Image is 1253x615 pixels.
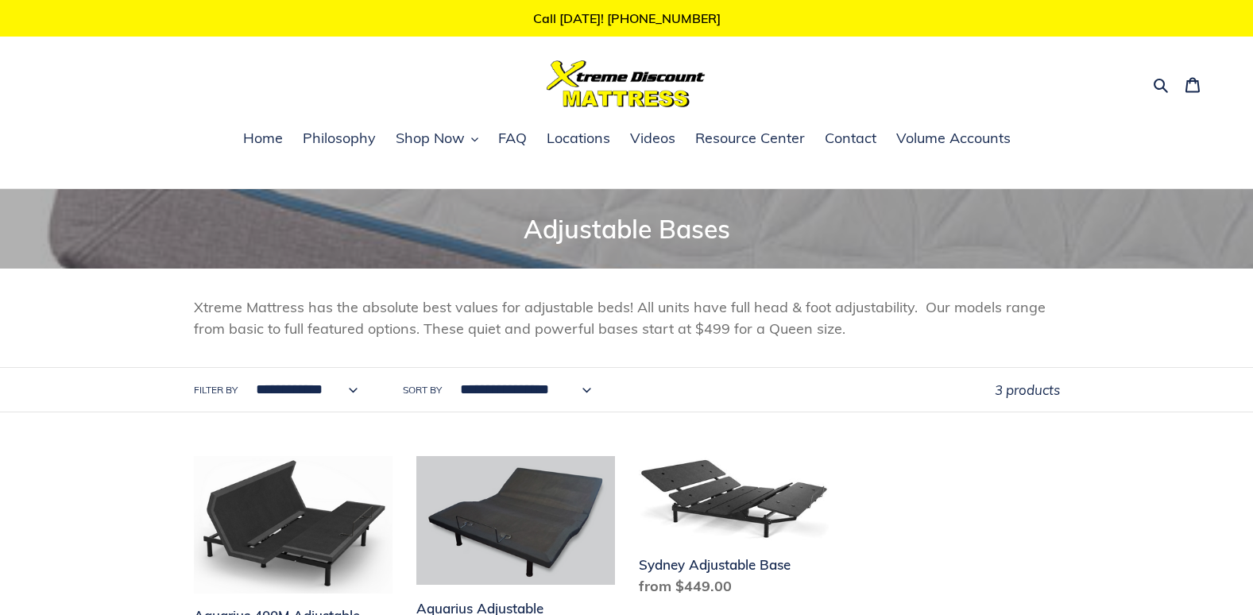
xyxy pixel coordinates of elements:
[235,127,291,151] a: Home
[995,381,1060,398] span: 3 products
[194,383,238,397] label: Filter by
[403,383,442,397] label: Sort by
[896,129,1011,148] span: Volume Accounts
[303,129,376,148] span: Philosophy
[639,456,837,603] a: Sydney Adjustable Base
[687,127,813,151] a: Resource Center
[498,129,527,148] span: FAQ
[888,127,1019,151] a: Volume Accounts
[490,127,535,151] a: FAQ
[817,127,884,151] a: Contact
[295,127,384,151] a: Philosophy
[695,129,805,148] span: Resource Center
[539,127,618,151] a: Locations
[194,296,1060,339] p: Xtreme Mattress has the absolute best values for adjustable beds! All units have full head & foot...
[622,127,683,151] a: Videos
[524,213,730,245] span: Adjustable Bases
[396,129,465,148] span: Shop Now
[388,127,486,151] button: Shop Now
[547,129,610,148] span: Locations
[825,129,876,148] span: Contact
[243,129,283,148] span: Home
[630,129,675,148] span: Videos
[547,60,706,107] img: Xtreme Discount Mattress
